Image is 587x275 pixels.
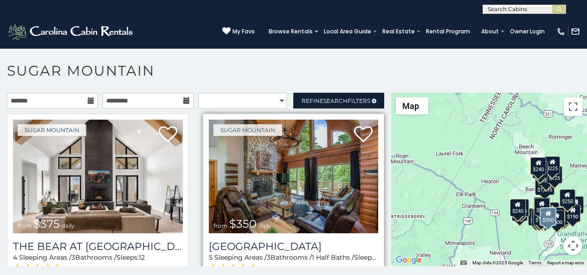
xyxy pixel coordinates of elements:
img: The Bear At Sugar Mountain [13,120,183,233]
span: 4 [13,253,17,262]
span: $350 [229,217,257,230]
a: Report a map error [547,260,584,265]
div: $1,095 [535,178,555,195]
a: Browse Rentals [264,25,317,38]
a: Owner Login [505,25,549,38]
a: Sugar Mountain [213,124,282,136]
a: Open this area in Google Maps (opens a new window) [393,254,424,266]
a: Add to favorites [159,125,177,145]
img: White-1-2.png [7,22,135,41]
span: daily [258,222,271,229]
a: Rental Program [421,25,475,38]
img: mail-regular-white.png [571,27,580,36]
div: $200 [543,202,559,220]
span: $375 [33,217,60,230]
div: $250 [560,189,575,207]
a: My Favs [222,27,255,36]
button: Toggle fullscreen view [564,97,582,116]
a: Add to favorites [354,125,373,145]
div: $155 [531,209,547,226]
a: [GEOGRAPHIC_DATA] [209,240,379,253]
img: Grouse Moor Lodge [209,120,379,233]
div: $175 [533,208,549,225]
div: $190 [565,205,581,222]
a: Real Estate [378,25,419,38]
span: Search [323,97,348,104]
span: 12 [139,253,145,262]
span: 1 Half Baths / [312,253,354,262]
span: 12 [376,253,382,262]
h3: The Bear At Sugar Mountain [13,240,183,253]
a: Local Area Guide [319,25,376,38]
a: Grouse Moor Lodge from $350 daily [209,120,379,233]
div: $125 [547,166,562,184]
span: My Favs [232,27,255,36]
button: Keyboard shortcuts [460,260,467,266]
span: Refine Filters [302,97,370,104]
span: Map data ©2025 Google [472,260,523,265]
div: $225 [544,156,560,174]
span: from [213,222,227,229]
span: from [18,222,32,229]
div: $300 [534,198,550,216]
a: The Bear At Sugar Mountain from $375 daily [13,120,183,233]
a: RefineSearchFilters [293,93,384,109]
span: Map [402,101,419,111]
h3: Grouse Moor Lodge [209,240,379,253]
div: $155 [568,196,584,214]
a: About [477,25,503,38]
a: Terms [529,260,542,265]
a: Sugar Mountain [18,124,86,136]
span: daily [62,222,75,229]
span: 3 [71,253,75,262]
button: Change map style [396,97,428,115]
div: $195 [554,207,569,225]
img: Google [393,254,424,266]
span: 3 [267,253,271,262]
a: The Bear At [GEOGRAPHIC_DATA] [13,240,183,253]
div: $500 [549,210,565,228]
div: $350 [540,207,556,226]
div: $240 [530,157,546,175]
div: $190 [534,197,549,215]
button: Map camera controls [564,237,582,255]
div: $240 [510,199,526,217]
span: 5 [209,253,213,262]
img: phone-regular-white.png [556,27,566,36]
